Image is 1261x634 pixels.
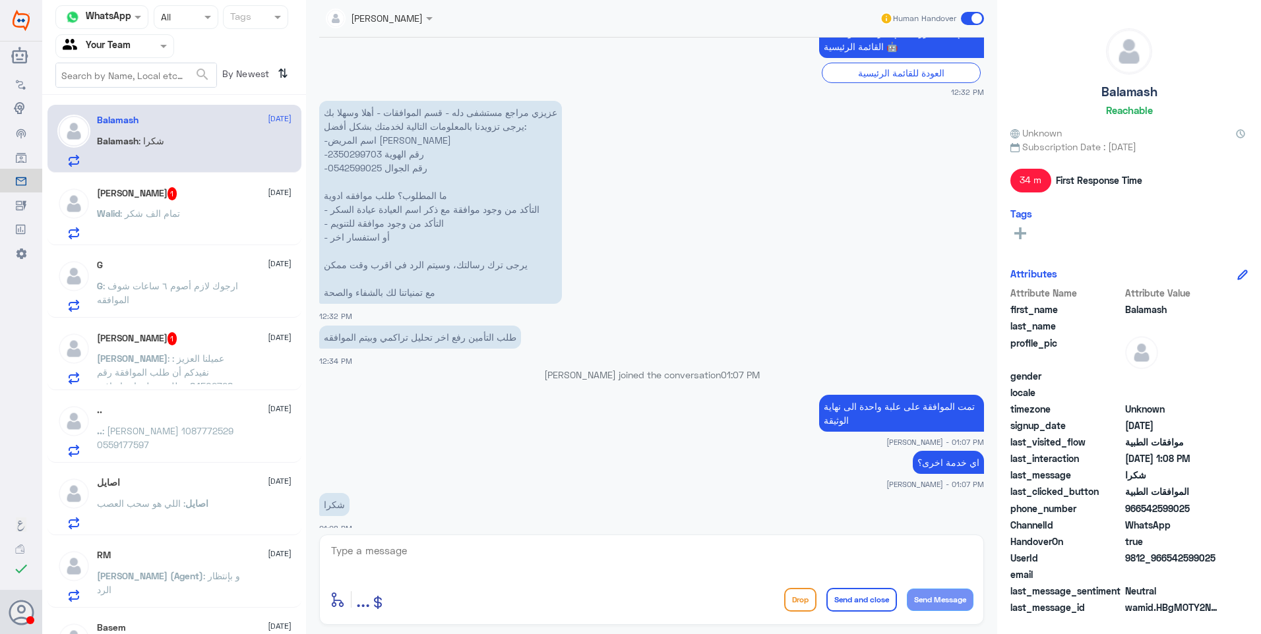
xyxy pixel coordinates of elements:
button: search [195,64,210,86]
span: [PERSON_NAME] [97,353,168,364]
h5: RM [97,550,111,561]
i: ⇅ [278,63,288,84]
span: .. [97,425,102,436]
input: Search by Name, Local etc… [56,63,216,87]
span: last_name [1010,319,1123,333]
button: Send and close [826,588,897,612]
span: timezone [1010,402,1123,416]
button: Send Message [907,589,973,611]
span: null [1125,567,1221,581]
span: Subscription Date : [DATE] [1010,140,1248,154]
span: 12:34 PM [319,357,352,365]
span: 966542599025 [1125,502,1221,515]
h5: Walid Naser [97,187,177,200]
span: search [195,67,210,82]
img: defaultAdmin.png [57,187,90,220]
span: [DATE] [268,258,292,270]
span: UserId [1010,551,1123,565]
h5: .. [97,405,102,416]
span: profile_pic [1010,336,1123,366]
span: G [97,280,103,291]
span: ChannelId [1010,518,1123,532]
p: 20/9/2025, 1:07 PM [913,451,984,474]
span: signup_date [1010,418,1123,432]
span: Balamash [1125,303,1221,316]
span: First Response Time [1056,173,1142,187]
span: 1 [168,187,177,200]
p: 20/9/2025, 12:32 PM [319,101,562,304]
span: ... [356,587,370,611]
img: defaultAdmin.png [1125,336,1158,369]
span: HandoverOn [1010,534,1123,548]
span: [PERSON_NAME] (Agent) [97,570,203,581]
span: 12:32 PM [951,86,984,98]
span: last_message_id [1010,600,1123,614]
span: : تمام الف شكر [120,208,180,219]
span: true [1125,534,1221,548]
span: [DATE] [268,403,292,415]
h5: Basem [97,622,126,633]
span: last_clicked_button [1010,484,1123,498]
button: Drop [784,588,816,612]
h5: G [97,260,103,271]
button: Avatar [9,600,34,625]
div: العودة للقائمة الرئيسية [822,63,981,83]
i: check [13,561,29,577]
span: 01:07 PM [721,369,760,380]
span: null [1125,386,1221,399]
span: 12:32 PM [319,312,352,320]
span: [DATE] [268,475,292,487]
p: 20/9/2025, 1:07 PM [819,395,984,432]
span: Balamash [97,135,138,146]
span: By Newest [217,63,272,89]
h5: Balamash [97,115,138,126]
h5: Balamash [1101,84,1157,100]
span: locale [1010,386,1123,399]
span: : عميلنا العزيز : نفيدكم أن طلب الموافقة رقم :84502728 يتطلب معلومات إضافية من مقدم الخدمة عن الأ... [97,353,243,502]
span: [DATE] [268,548,292,560]
span: first_name [1010,303,1123,316]
span: Walid [97,208,120,219]
span: 9812_966542599025 [1125,551,1221,565]
h6: Tags [1010,208,1032,219]
span: 1 [168,332,177,345]
span: [DATE] [268,331,292,343]
span: last_visited_flow [1010,435,1123,449]
img: Widebot Logo [13,10,30,31]
span: 2 [1125,518,1221,532]
img: defaultAdmin.png [1107,29,1152,74]
span: الموافقات الطبية [1125,484,1221,498]
img: defaultAdmin.png [57,260,90,293]
span: 2024-12-28T07:05:41.754Z [1125,418,1221,432]
h5: اصايل [97,477,120,488]
h5: Omar [97,332,177,345]
p: [PERSON_NAME] joined the conversation [319,368,984,382]
img: defaultAdmin.png [57,332,90,365]
span: wamid.HBgMOTY2NTQyNTk5MDI1FQIAEhggODA2NEI4Njk1NEE0MUExMTZBNTBBMDgzQjUwRkMwMDQA [1125,600,1221,614]
div: Tags [228,9,251,26]
span: موافقات الطبية [1125,435,1221,449]
img: defaultAdmin.png [57,477,90,510]
span: Unknown [1125,402,1221,416]
span: last_interaction [1010,451,1123,465]
span: : ارجوك لازم أصوم ٦ ساعات شوف الموافقه [97,280,238,305]
p: 20/9/2025, 12:34 PM [319,326,521,349]
img: defaultAdmin.png [57,115,90,148]
span: [PERSON_NAME] - 01:07 PM [886,436,984,447]
span: Unknown [1010,126,1062,140]
p: 20/9/2025, 1:08 PM [319,493,350,516]
h6: Reachable [1106,104,1153,116]
span: شكرا [1125,468,1221,482]
span: gender [1010,369,1123,383]
span: 2025-09-20T10:08:16.592Z [1125,451,1221,465]
span: null [1125,369,1221,383]
span: 01:08 PM [319,524,352,533]
span: 0 [1125,584,1221,598]
span: [PERSON_NAME] - 01:07 PM [886,478,984,490]
span: last_message [1010,468,1123,482]
span: [DATE] [268,187,292,198]
span: email [1010,567,1123,581]
span: phone_number [1010,502,1123,515]
img: defaultAdmin.png [57,550,90,583]
img: whatsapp.png [63,7,82,27]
